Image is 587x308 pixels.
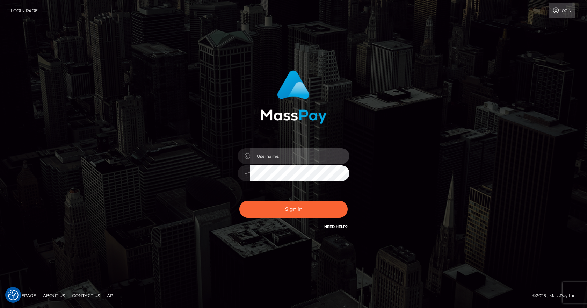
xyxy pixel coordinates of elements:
a: Login [549,3,575,18]
a: About Us [40,290,68,301]
a: API [104,290,117,301]
div: © 2025 , MassPay Inc. [532,292,582,300]
button: Sign in [239,201,348,218]
input: Username... [250,148,349,164]
button: Consent Preferences [8,290,19,300]
a: Homepage [8,290,39,301]
img: Revisit consent button [8,290,19,300]
a: Login Page [11,3,38,18]
a: Contact Us [69,290,103,301]
a: Need Help? [324,224,348,229]
img: MassPay Login [260,70,327,124]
